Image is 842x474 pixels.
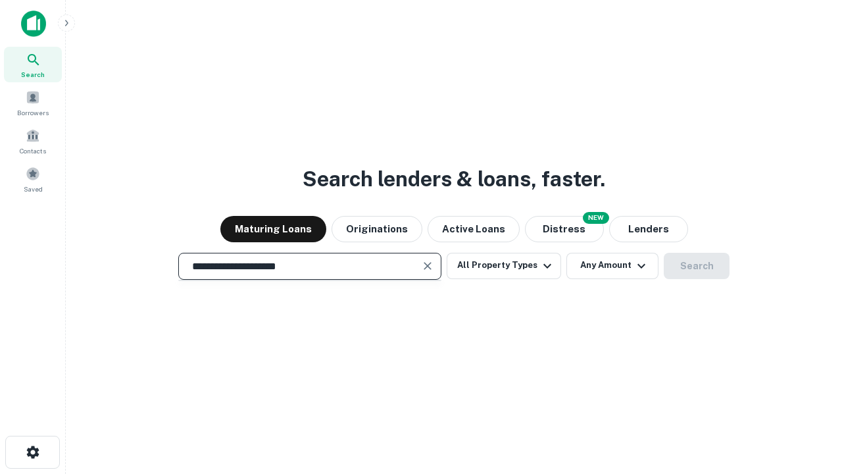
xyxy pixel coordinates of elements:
button: Clear [418,257,437,275]
img: capitalize-icon.png [21,11,46,37]
button: Maturing Loans [220,216,326,242]
span: Saved [24,184,43,194]
a: Saved [4,161,62,197]
button: All Property Types [447,253,561,279]
button: Search distressed loans with lien and other non-mortgage details. [525,216,604,242]
iframe: Chat Widget [776,369,842,432]
span: Contacts [20,145,46,156]
span: Search [21,69,45,80]
a: Borrowers [4,85,62,120]
a: Search [4,47,62,82]
div: NEW [583,212,609,224]
a: Contacts [4,123,62,159]
span: Borrowers [17,107,49,118]
h3: Search lenders & loans, faster. [303,163,605,195]
button: Originations [332,216,422,242]
button: Any Amount [566,253,658,279]
button: Active Loans [428,216,520,242]
button: Lenders [609,216,688,242]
